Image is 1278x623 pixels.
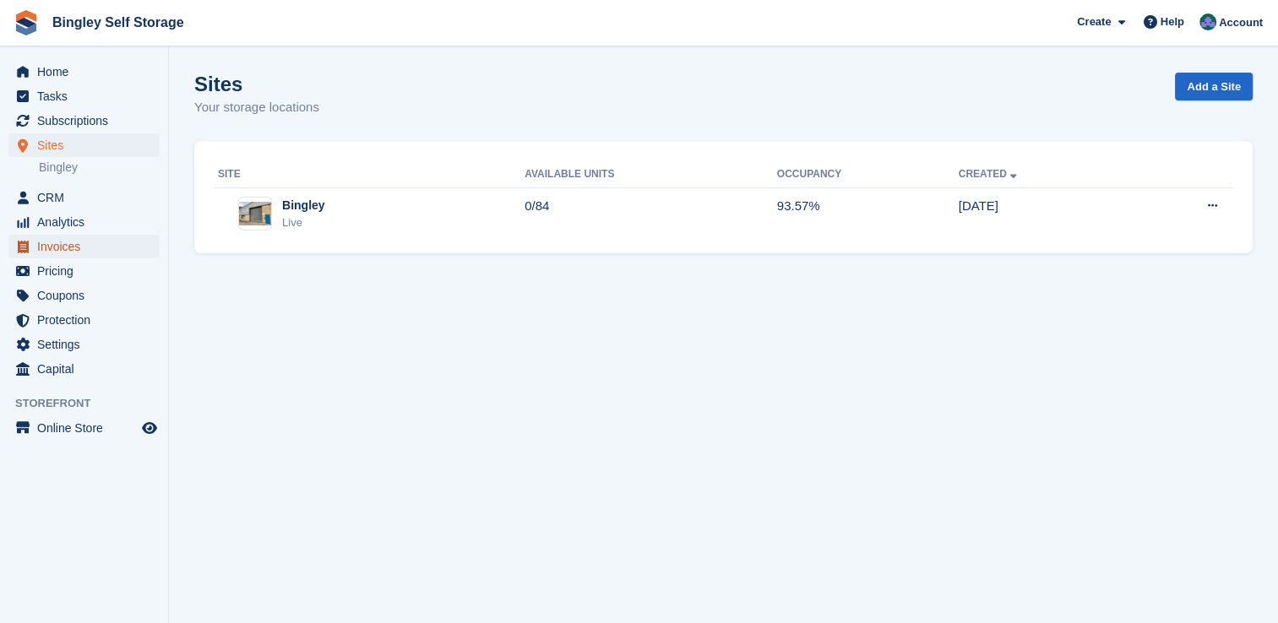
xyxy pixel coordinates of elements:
p: Your storage locations [194,98,319,117]
a: menu [8,60,160,84]
a: menu [8,235,160,258]
img: Image of Bingley site [239,202,271,226]
a: Created [959,168,1020,180]
a: Add a Site [1175,73,1253,100]
span: Sites [37,133,139,157]
a: menu [8,308,160,332]
div: Bingley [282,197,325,214]
img: Andy Sowerby [1199,14,1216,30]
span: Subscriptions [37,109,139,133]
span: Online Store [37,416,139,440]
div: Live [282,214,325,231]
td: 93.57% [777,187,959,240]
span: Account [1219,14,1263,31]
a: Preview store [139,418,160,438]
h1: Sites [194,73,319,95]
td: [DATE] [959,187,1133,240]
a: menu [8,133,160,157]
span: Capital [37,357,139,381]
span: CRM [37,186,139,209]
a: Bingley [39,160,160,176]
span: Create [1077,14,1111,30]
th: Site [215,161,525,188]
span: Coupons [37,284,139,307]
th: Available Units [525,161,777,188]
a: menu [8,84,160,108]
a: menu [8,357,160,381]
span: Help [1161,14,1184,30]
span: Analytics [37,210,139,234]
span: Settings [37,333,139,356]
span: Home [37,60,139,84]
span: Protection [37,308,139,332]
a: menu [8,416,160,440]
a: menu [8,186,160,209]
td: 0/84 [525,187,777,240]
span: Storefront [15,395,168,412]
span: Pricing [37,259,139,283]
img: stora-icon-8386f47178a22dfd0bd8f6a31ec36ba5ce8667c1dd55bd0f319d3a0aa187defe.svg [14,10,39,35]
span: Tasks [37,84,139,108]
a: menu [8,284,160,307]
a: Bingley Self Storage [46,8,191,36]
a: menu [8,333,160,356]
a: menu [8,109,160,133]
a: menu [8,210,160,234]
th: Occupancy [777,161,959,188]
a: menu [8,259,160,283]
span: Invoices [37,235,139,258]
